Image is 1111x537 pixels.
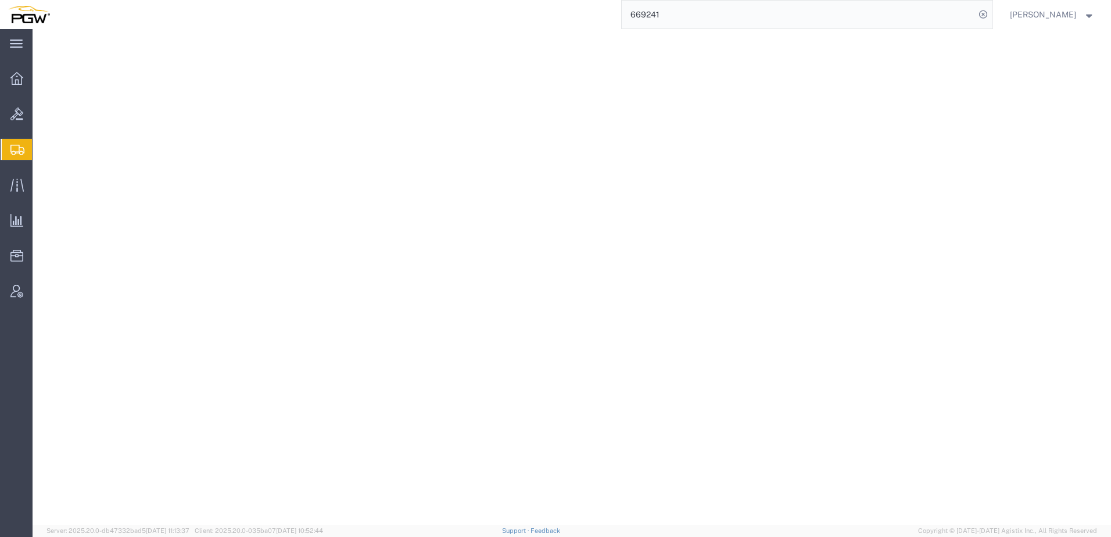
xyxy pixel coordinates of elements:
a: Feedback [531,527,560,534]
span: Amber Hickey [1010,8,1076,21]
iframe: FS Legacy Container [33,29,1111,525]
img: logo [8,6,50,23]
span: Server: 2025.20.0-db47332bad5 [46,527,189,534]
button: [PERSON_NAME] [1009,8,1095,22]
input: Search for shipment number, reference number [622,1,975,28]
span: [DATE] 10:52:44 [276,527,323,534]
span: Copyright © [DATE]-[DATE] Agistix Inc., All Rights Reserved [918,526,1097,536]
span: Client: 2025.20.0-035ba07 [195,527,323,534]
a: Support [502,527,531,534]
span: [DATE] 11:13:37 [146,527,189,534]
